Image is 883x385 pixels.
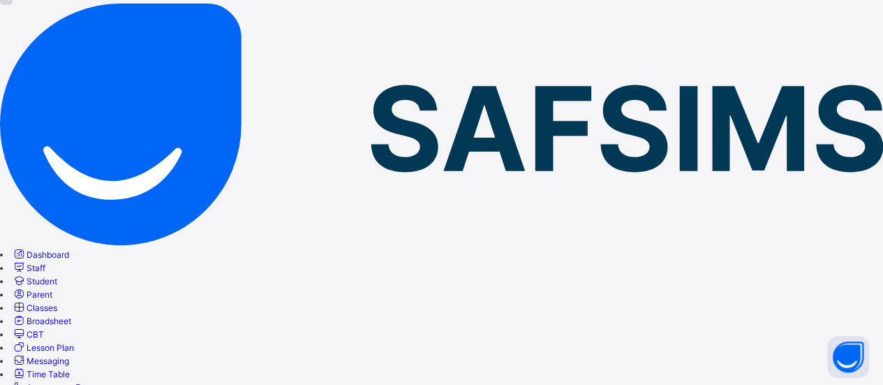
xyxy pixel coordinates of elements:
span: Student [27,276,57,286]
a: CBT [12,329,44,340]
a: Parent [12,289,52,300]
a: Student [12,276,57,286]
span: Broadsheet [27,316,71,326]
span: Dashboard [27,249,69,260]
a: Classes [12,303,57,313]
a: Dashboard [12,249,69,260]
span: Classes [27,303,57,313]
a: Lesson Plan [12,342,74,353]
a: Messaging [12,356,69,366]
a: Time Table [12,369,70,379]
a: Staff [12,263,45,273]
span: Messaging [27,356,69,366]
span: Lesson Plan [27,342,74,353]
button: Open asap [827,336,869,378]
span: Parent [27,289,52,300]
span: CBT [27,329,44,340]
span: Time Table [27,369,70,379]
span: Staff [27,263,45,273]
a: Broadsheet [12,316,71,326]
